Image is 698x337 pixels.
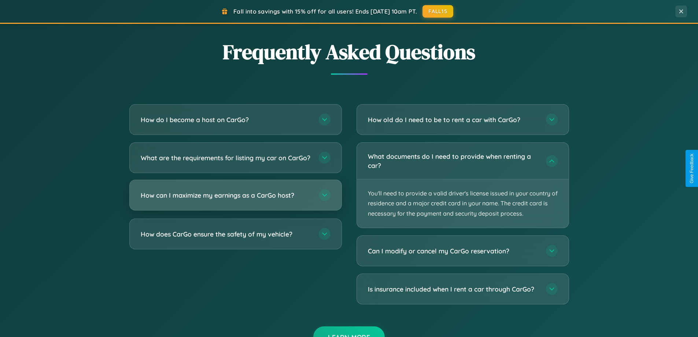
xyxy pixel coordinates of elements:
h3: How do I become a host on CarGo? [141,115,311,124]
button: FALL15 [422,5,453,18]
p: You'll need to provide a valid driver's license issued in your country of residence and a major c... [357,179,569,228]
h3: How old do I need to be to rent a car with CarGo? [368,115,539,124]
h3: What documents do I need to provide when renting a car? [368,152,539,170]
span: Fall into savings with 15% off for all users! Ends [DATE] 10am PT. [233,8,417,15]
h2: Frequently Asked Questions [129,38,569,66]
h3: How does CarGo ensure the safety of my vehicle? [141,230,311,239]
div: Give Feedback [689,154,694,183]
h3: Is insurance included when I rent a car through CarGo? [368,285,539,294]
h3: What are the requirements for listing my car on CarGo? [141,153,311,162]
h3: How can I maximize my earnings as a CarGo host? [141,191,311,200]
h3: Can I modify or cancel my CarGo reservation? [368,246,539,256]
